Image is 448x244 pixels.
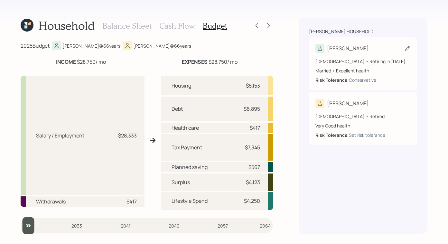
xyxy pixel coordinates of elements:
div: Withdrawals [36,198,66,205]
div: [DEMOGRAPHIC_DATA] • Retiring in [DATE] [315,58,411,65]
div: $4,123 [246,178,260,186]
div: [PERSON_NAME] household [309,28,373,35]
div: $7,345 [245,144,260,151]
div: Lifestyle Spend [172,197,208,205]
div: $6,895 [244,105,260,113]
div: 2025 Budget [21,42,50,50]
div: $417 [250,124,260,132]
div: [PERSON_NAME] @ 66 years [62,42,120,49]
div: Tax Payment [172,144,202,151]
div: [PERSON_NAME] @ 66 years [133,42,191,49]
div: $28,750 / mo [56,58,106,66]
b: EXPENSES [182,58,208,65]
div: Very Good health [315,122,411,129]
div: $5,153 [246,82,260,89]
div: [PERSON_NAME] [327,99,369,107]
div: $28,333 [118,132,137,139]
div: $4,250 [244,197,260,205]
div: Salary / Employment [36,132,84,139]
div: [PERSON_NAME] [327,44,369,52]
div: $417 [126,198,137,205]
b: Risk Tolerance: [315,132,349,138]
div: Housing [172,82,191,89]
h3: Cash Flow [159,21,195,31]
div: Set risk tolerance [349,132,385,138]
div: Debt [172,105,183,113]
div: [DEMOGRAPHIC_DATA] • Retired [315,113,411,120]
div: Conservative [349,77,376,83]
h3: Budget [203,21,227,31]
div: Surplus [172,178,190,186]
h1: Household [39,19,95,33]
b: INCOME [56,58,76,65]
h3: Balance Sheet [102,21,152,31]
div: Married • Excellent health [315,67,411,74]
div: Health care [172,124,199,132]
div: Planned saving [172,163,208,171]
b: Risk Tolerance: [315,77,349,83]
div: $28,750 / mo [182,58,238,66]
div: $567 [248,163,260,171]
